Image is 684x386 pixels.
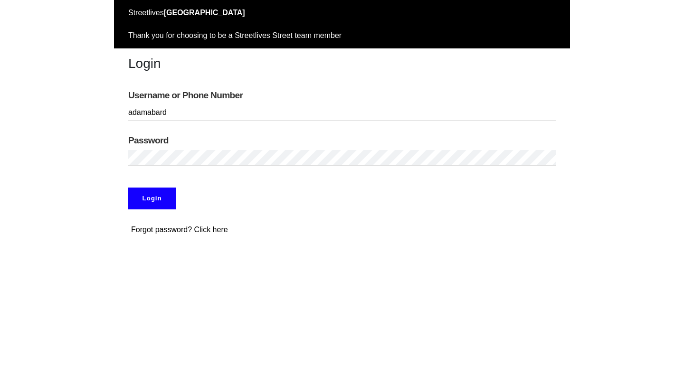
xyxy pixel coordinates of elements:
input: Enter your username or phone number [128,105,556,121]
label: Username or Phone Number [128,90,556,101]
label: Password [128,135,556,146]
div: Streetlives [128,7,556,19]
input: Login [128,188,176,209]
h3: Login [128,56,556,72]
div: Thank you for choosing to be a Streetlives Street team member [128,30,556,41]
strong: [GEOGRAPHIC_DATA] [164,9,245,17]
button: Forgot password? Click here [128,224,231,236]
